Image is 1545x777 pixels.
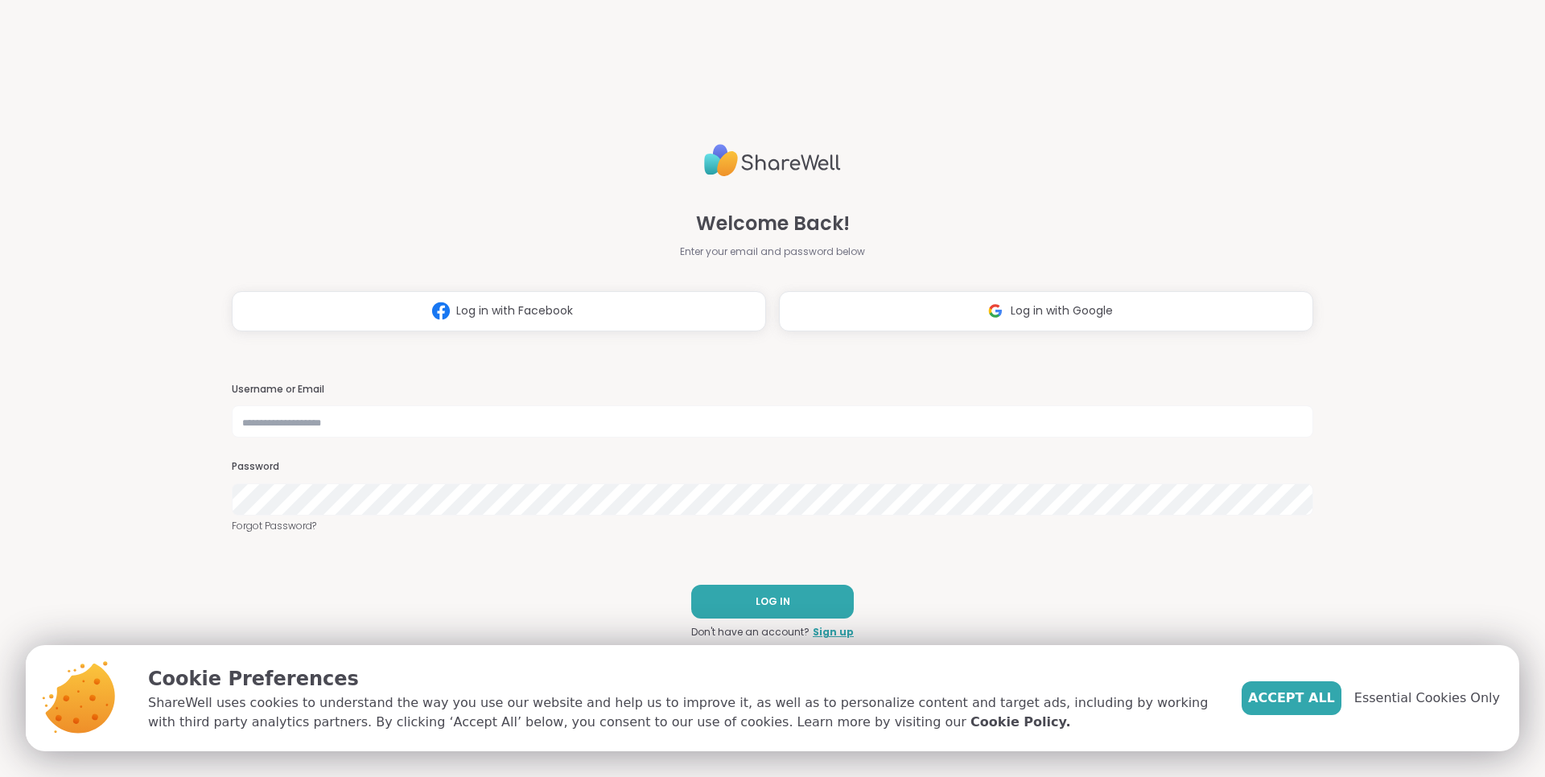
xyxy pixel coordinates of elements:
[704,138,841,183] img: ShareWell Logo
[1242,681,1341,715] button: Accept All
[148,664,1216,693] p: Cookie Preferences
[779,291,1313,331] button: Log in with Google
[1011,302,1113,319] span: Log in with Google
[696,209,850,238] span: Welcome Back!
[980,296,1011,326] img: ShareWell Logomark
[232,519,1313,533] a: Forgot Password?
[232,291,766,331] button: Log in with Facebook
[691,625,810,639] span: Don't have an account?
[426,296,456,326] img: ShareWell Logomark
[232,460,1313,474] h3: Password
[813,625,854,639] a: Sign up
[232,383,1313,397] h3: Username or Email
[1248,689,1335,708] span: Accept All
[1354,689,1500,708] span: Essential Cookies Only
[970,713,1070,732] a: Cookie Policy.
[756,594,790,609] span: LOG IN
[148,693,1216,732] p: ShareWell uses cookies to understand the way you use our website and help us to improve it, as we...
[456,302,573,319] span: Log in with Facebook
[680,245,865,259] span: Enter your email and password below
[691,585,854,619] button: LOG IN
